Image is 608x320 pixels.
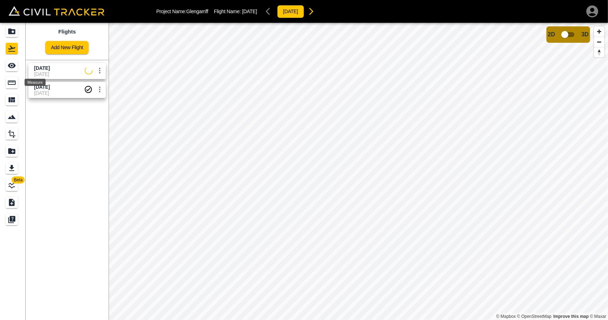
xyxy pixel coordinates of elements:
img: Civil Tracker [9,6,104,16]
p: Flight Name: [214,9,257,14]
p: Project Name: Glengarriff [156,9,208,14]
a: Map feedback [554,314,589,319]
a: Maxar [590,314,606,319]
a: Mapbox [496,314,516,319]
button: Zoom out [594,37,604,47]
canvas: Map [109,23,608,320]
span: 3D [582,31,589,38]
span: 2D [548,31,555,38]
button: Zoom in [594,26,604,37]
button: Reset bearing to north [594,47,604,57]
button: [DATE] [277,5,304,18]
div: Measure [25,79,46,86]
a: OpenStreetMap [517,314,552,319]
span: [DATE] [242,9,257,14]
